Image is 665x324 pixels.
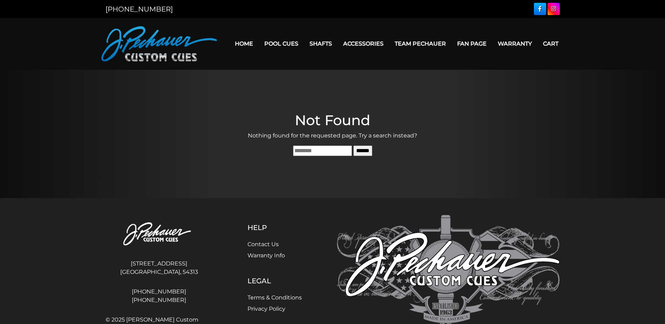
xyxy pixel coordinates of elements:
[259,35,304,53] a: Pool Cues
[101,26,217,61] img: Pechauer Custom Cues
[106,5,173,13] a: [PHONE_NUMBER]
[247,223,302,232] h5: Help
[106,215,213,254] img: Pechauer Custom Cues
[247,277,302,285] h5: Legal
[247,252,285,259] a: Warranty Info
[106,296,213,304] a: [PHONE_NUMBER]
[106,257,213,279] address: [STREET_ADDRESS] [GEOGRAPHIC_DATA], 54313
[247,305,285,312] a: Privacy Policy
[537,35,564,53] a: Cart
[338,35,389,53] a: Accessories
[389,35,452,53] a: Team Pechauer
[492,35,537,53] a: Warranty
[247,241,279,248] a: Contact Us
[106,288,213,296] a: [PHONE_NUMBER]
[452,35,492,53] a: Fan Page
[304,35,338,53] a: Shafts
[229,35,259,53] a: Home
[247,294,302,301] a: Terms & Conditions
